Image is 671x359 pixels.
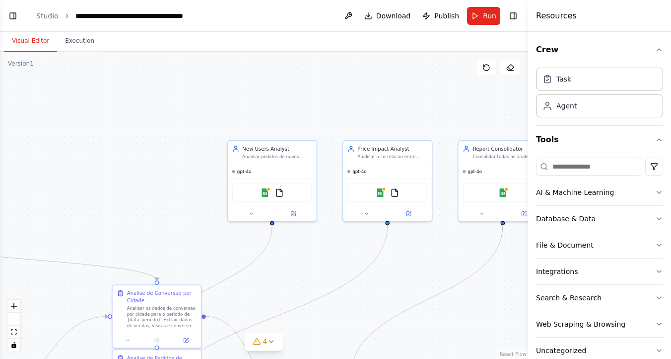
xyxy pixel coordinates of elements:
[376,188,384,197] img: Google Sheets
[127,305,197,328] div: Analisar os dados de conversao por cidade para o periodo de {data_periodo}. Extrair dados de vend...
[7,339,20,352] button: toggle interactivity
[242,154,312,160] div: Analisar pedidos de novos usuarios, identificando tendencias de aquisicao, comportamento de prime...
[536,319,625,329] div: Web Scraping & Browsing
[536,214,596,224] div: Database & Data
[227,140,317,222] div: New Users AnalystAnalisar pedidos de novos usuarios, identificando tendencias de aquisicao, compo...
[7,326,20,339] button: fit view
[503,209,544,218] button: Open in side panel
[7,300,20,313] button: zoom in
[458,140,547,222] div: Report ConsolidatorConsolidar todas as analises em um relatorio executivo abrangente, criando vis...
[536,10,577,22] h4: Resources
[388,209,429,218] button: Open in side panel
[174,336,199,345] button: Open in side panel
[500,352,527,357] a: React Flow attribution
[536,36,663,64] button: Crew
[357,154,427,160] div: Analisar a correlacao entre mudancas de preco e taxa de conversao, identificando pontos otimos de...
[57,31,102,52] button: Execution
[498,188,507,197] img: Google Sheets
[483,11,496,21] span: Run
[467,7,500,25] button: Run
[536,179,663,205] button: AI & Machine Learning
[153,225,276,346] g: Edge from b3331b42-549f-47fe-ac7f-80ddd10070e4 to 97adb5ee-e7b3-484a-89ce-646c08218ad4
[536,285,663,311] button: Search & Research
[261,188,269,197] img: Google Sheets
[7,300,20,352] div: React Flow controls
[352,169,366,175] span: gpt-4o
[536,232,663,258] button: File & Document
[275,188,283,197] img: FileReadTool
[6,9,20,23] button: Show left sidebar
[360,7,415,25] button: Download
[536,206,663,232] button: Database & Data
[536,346,586,356] div: Uncategorized
[376,11,411,21] span: Download
[263,337,268,347] span: 4
[390,188,399,197] img: FileReadTool
[473,154,543,160] div: Consolidar todas as analises em um relatorio executivo abrangente, criando visualizacoes, insight...
[473,145,543,153] div: Report Consolidator
[536,293,602,303] div: Search & Research
[141,336,172,345] button: No output available
[468,169,481,175] span: gpt-4o
[536,126,663,154] button: Tools
[556,101,577,111] div: Agent
[536,187,614,197] div: AI & Machine Learning
[418,7,463,25] button: Publish
[237,169,251,175] span: gpt-4o
[536,64,663,125] div: Crew
[127,289,197,304] div: Analise de Conversao por Cidade
[434,11,459,21] span: Publish
[342,140,432,222] div: Price Impact AnalystAnalisar a correlacao entre mudancas de preco e taxa de conversao, identifica...
[36,11,187,21] nav: breadcrumb
[536,267,578,276] div: Integrations
[556,74,571,84] div: Task
[536,240,594,250] div: File & Document
[536,259,663,284] button: Integrations
[112,284,201,348] div: Analise de Conversao por CidadeAnalisar os dados de conversao por cidade para o periodo de {data_...
[536,311,663,337] button: Web Scraping & Browsing
[7,313,20,326] button: zoom out
[4,31,57,52] button: Visual Editor
[36,12,59,20] a: Studio
[8,60,34,68] div: Version 1
[242,145,312,153] div: New Users Analyst
[245,333,283,351] button: 4
[273,209,314,218] button: Open in side panel
[357,145,427,153] div: Price Impact Analyst
[506,9,520,23] button: Hide right sidebar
